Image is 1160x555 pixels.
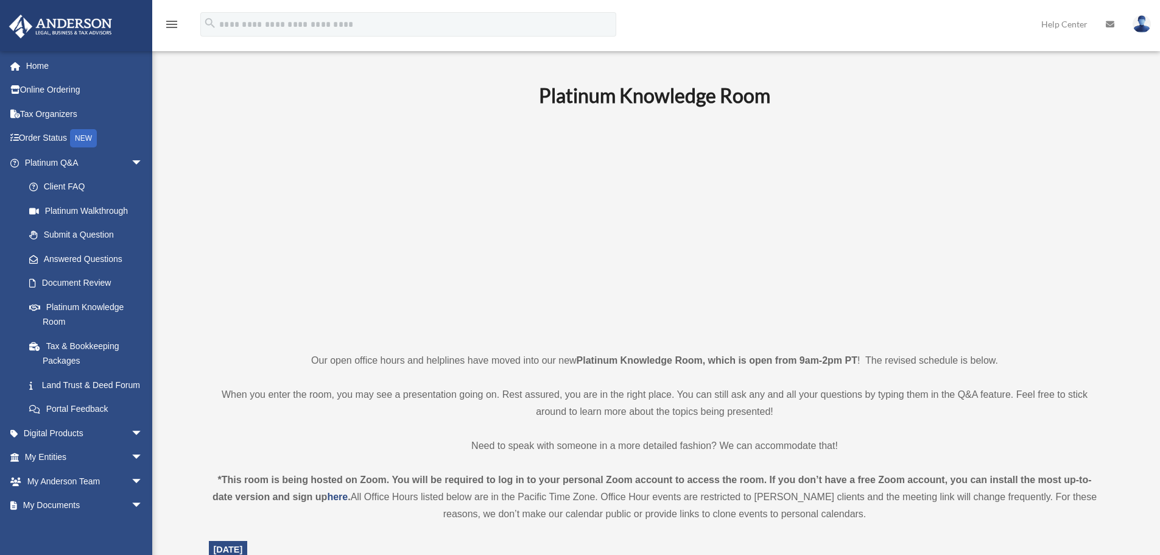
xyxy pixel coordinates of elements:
[9,150,161,175] a: Platinum Q&Aarrow_drop_down
[164,17,179,32] i: menu
[9,54,161,78] a: Home
[5,15,116,38] img: Anderson Advisors Platinum Portal
[17,247,161,271] a: Answered Questions
[203,16,217,30] i: search
[164,21,179,32] a: menu
[131,150,155,175] span: arrow_drop_down
[539,83,770,107] b: Platinum Knowledge Room
[1133,15,1151,33] img: User Pic
[17,397,161,422] a: Portal Feedback
[577,355,857,366] strong: Platinum Knowledge Room, which is open from 9am-2pm PT
[131,445,155,470] span: arrow_drop_down
[131,421,155,446] span: arrow_drop_down
[9,493,161,518] a: My Documentsarrow_drop_down
[9,126,161,151] a: Order StatusNEW
[9,445,161,470] a: My Entitiesarrow_drop_down
[131,493,155,518] span: arrow_drop_down
[70,129,97,147] div: NEW
[9,421,161,445] a: Digital Productsarrow_drop_down
[9,469,161,493] a: My Anderson Teamarrow_drop_down
[472,124,837,330] iframe: 231110_Toby_KnowledgeRoom
[17,175,161,199] a: Client FAQ
[17,199,161,223] a: Platinum Walkthrough
[209,386,1101,420] p: When you enter the room, you may see a presentation going on. Rest assured, you are in the right ...
[17,295,155,334] a: Platinum Knowledge Room
[9,102,161,126] a: Tax Organizers
[327,492,348,502] a: here
[17,334,161,373] a: Tax & Bookkeeping Packages
[209,352,1101,369] p: Our open office hours and helplines have moved into our new ! The revised schedule is below.
[17,223,161,247] a: Submit a Question
[209,437,1101,454] p: Need to speak with someone in a more detailed fashion? We can accommodate that!
[9,78,161,102] a: Online Ordering
[131,469,155,494] span: arrow_drop_down
[209,472,1101,523] div: All Office Hours listed below are in the Pacific Time Zone. Office Hour events are restricted to ...
[348,492,350,502] strong: .
[17,373,161,397] a: Land Trust & Deed Forum
[213,475,1092,502] strong: *This room is being hosted on Zoom. You will be required to log in to your personal Zoom account ...
[214,545,243,554] span: [DATE]
[17,271,161,295] a: Document Review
